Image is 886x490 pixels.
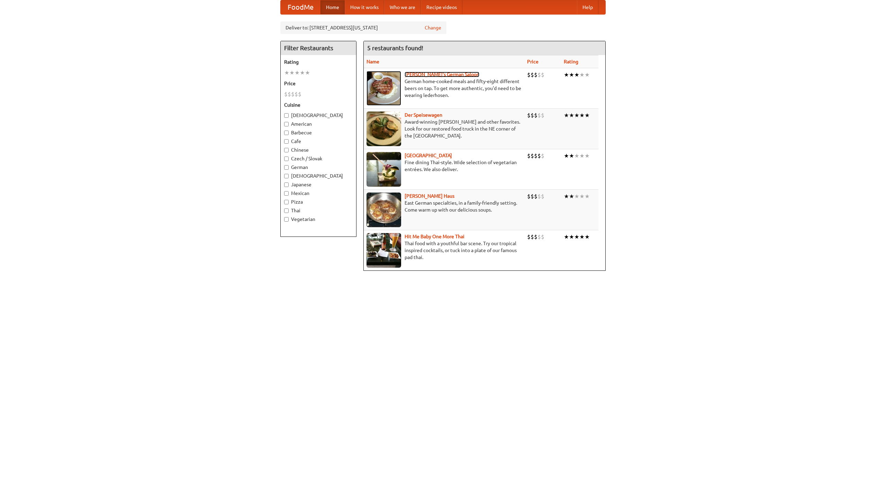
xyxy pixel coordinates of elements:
li: ★ [585,193,590,200]
li: $ [531,71,534,79]
li: $ [531,152,534,160]
li: $ [541,193,544,200]
b: [GEOGRAPHIC_DATA] [405,153,452,158]
ng-pluralize: 5 restaurants found! [367,45,423,51]
li: ★ [579,233,585,241]
li: $ [527,112,531,119]
li: $ [527,233,531,241]
a: Der Speisewagen [405,112,442,118]
li: $ [288,90,291,98]
label: Chinese [284,146,353,153]
li: ★ [564,233,569,241]
li: $ [537,71,541,79]
li: $ [541,112,544,119]
a: [PERSON_NAME]'s German Saloon [405,72,479,77]
li: $ [527,71,531,79]
input: [DEMOGRAPHIC_DATA] [284,174,289,178]
a: Recipe videos [421,0,462,14]
li: $ [295,90,298,98]
li: ★ [564,71,569,79]
li: ★ [585,71,590,79]
li: $ [537,112,541,119]
h4: Filter Restaurants [281,41,356,55]
input: Czech / Slovak [284,157,289,161]
li: $ [291,90,295,98]
li: ★ [569,152,574,160]
p: Award-winning [PERSON_NAME] and other favorites. Look for our restored food truck in the NE corne... [367,118,522,139]
li: ★ [569,71,574,79]
img: esthers.jpg [367,71,401,106]
a: Home [320,0,345,14]
a: Help [577,0,598,14]
input: American [284,122,289,126]
label: Mexican [284,190,353,197]
li: $ [537,152,541,160]
li: ★ [569,112,574,119]
a: Hit Me Baby One More Thai [405,234,464,239]
input: Barbecue [284,131,289,135]
a: Name [367,59,379,64]
input: Cafe [284,139,289,144]
input: Vegetarian [284,217,289,222]
li: $ [531,233,534,241]
a: FoodMe [281,0,320,14]
li: ★ [300,69,305,77]
label: [DEMOGRAPHIC_DATA] [284,112,353,119]
li: ★ [289,69,295,77]
input: Mexican [284,191,289,196]
li: $ [537,233,541,241]
img: satay.jpg [367,152,401,187]
label: Thai [284,207,353,214]
label: Barbecue [284,129,353,136]
li: $ [527,193,531,200]
input: Chinese [284,148,289,152]
li: ★ [585,233,590,241]
li: ★ [569,233,574,241]
li: $ [284,90,288,98]
h5: Cuisine [284,101,353,108]
img: speisewagen.jpg [367,112,401,146]
li: $ [534,71,537,79]
li: $ [541,152,544,160]
h5: Rating [284,59,353,65]
label: German [284,164,353,171]
a: Price [527,59,539,64]
label: Pizza [284,198,353,205]
li: ★ [564,193,569,200]
li: $ [531,112,534,119]
a: [PERSON_NAME] Haus [405,193,454,199]
li: ★ [569,193,574,200]
li: ★ [585,112,590,119]
p: German home-cooked meals and fifty-eight different beers on tap. To get more authentic, you'd nee... [367,78,522,99]
a: Change [425,24,441,31]
li: ★ [564,152,569,160]
p: Fine dining Thai-style. Wide selection of vegetarian entrées. We also deliver. [367,159,522,173]
li: ★ [574,193,579,200]
label: Czech / Slovak [284,155,353,162]
li: ★ [574,112,579,119]
li: ★ [295,69,300,77]
li: $ [534,112,537,119]
a: How it works [345,0,384,14]
li: ★ [574,233,579,241]
label: [DEMOGRAPHIC_DATA] [284,172,353,179]
li: ★ [579,152,585,160]
h5: Price [284,80,353,87]
img: kohlhaus.jpg [367,193,401,227]
input: German [284,165,289,170]
input: Pizza [284,200,289,204]
label: Japanese [284,181,353,188]
input: [DEMOGRAPHIC_DATA] [284,113,289,118]
li: ★ [579,112,585,119]
div: Deliver to: [STREET_ADDRESS][US_STATE] [280,21,446,34]
li: $ [534,193,537,200]
li: $ [534,233,537,241]
li: ★ [585,152,590,160]
li: $ [527,152,531,160]
a: Who we are [384,0,421,14]
img: babythai.jpg [367,233,401,268]
li: $ [541,71,544,79]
